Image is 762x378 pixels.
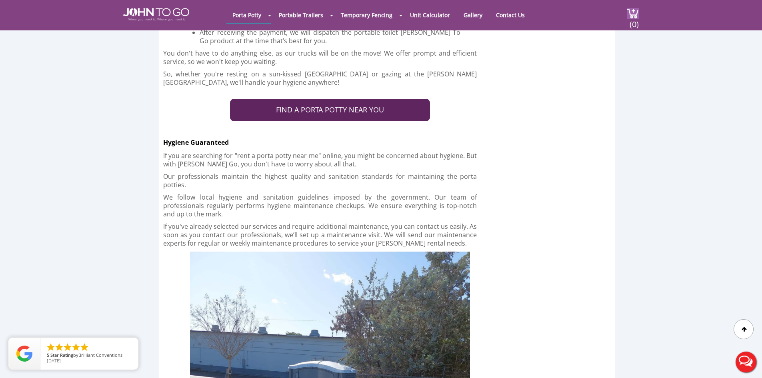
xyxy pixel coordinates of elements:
a: Temporary Fencing [335,7,398,23]
span: [DATE] [47,358,61,364]
p: After receiving the payment, we will dispatch the portable toilet [PERSON_NAME] To Go product at ... [200,28,460,45]
span: (0) [629,12,639,30]
a: Gallery [458,7,488,23]
span: by [47,353,132,358]
img: JOHN to go [123,8,189,21]
span: Star Rating [50,352,73,358]
li:  [54,342,64,352]
img: Review Rating [16,346,32,362]
p: If you've already selected our services and require additional maintenance, you can contact us ea... [163,222,477,248]
h2: Hygiene Guaranteed [163,133,497,148]
a: Contact Us [490,7,531,23]
button: Live Chat [730,346,762,378]
p: We follow local hygiene and sanitation guidelines imposed by the government. Our team of professi... [163,193,477,218]
li:  [80,342,89,352]
span: 5 [47,352,49,358]
p: So, whether you're resting on a sun-kissed [GEOGRAPHIC_DATA] or gazing at the [PERSON_NAME][GEOGR... [163,70,477,87]
p: You don't have to do anything else, as our trucks will be on the move! We offer prompt and effici... [163,49,477,66]
a: Porta Potty [226,7,267,23]
li:  [63,342,72,352]
img: cart a [627,8,639,19]
li:  [46,342,56,352]
a: FIND A PORTA POTTY NEAR YOU [230,99,430,121]
a: Unit Calculator [404,7,456,23]
span: Brilliant Conventions [78,352,122,358]
a: Portable Trailers [273,7,329,23]
p: Our professionals maintain the highest quality and sanitation standards for maintaining the porta... [163,172,477,189]
p: If you are searching for "rent a porta potty near me" online, you might be concerned about hygien... [163,152,477,168]
li:  [71,342,81,352]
